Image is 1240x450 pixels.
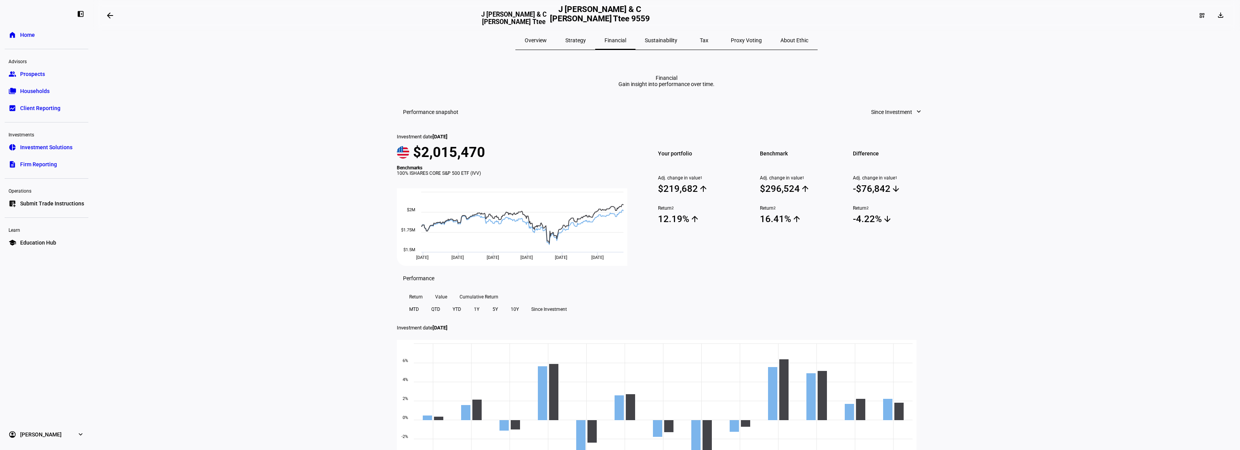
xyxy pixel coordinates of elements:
span: [DATE] [591,255,604,260]
span: Value [435,291,447,303]
button: 10Y [505,303,525,316]
span: [DATE] [487,255,499,260]
button: Since Investment [525,303,573,316]
text: $1.5M [403,247,415,252]
eth-mat-symbol: list_alt_add [9,200,16,207]
div: Learn [5,224,88,235]
span: 1Y [474,303,479,316]
button: Since Investment [863,104,930,120]
sup: 2 [773,205,776,211]
text: $1.75M [401,228,415,233]
span: [DATE] [432,325,448,331]
div: Investments [5,129,88,140]
span: Submit Trade Instructions [20,200,84,207]
span: $2,015,470 [413,144,485,160]
span: YTD [453,303,461,316]
span: 5Y [493,303,498,316]
eth-mat-symbol: description [9,160,16,168]
eth-report-page-title: Financial [397,75,936,87]
span: -$76,842 [853,183,936,195]
span: Tax [700,38,708,43]
span: 12.19% [658,213,741,225]
span: Households [20,87,50,95]
span: Since Investment [531,303,567,316]
mat-icon: arrow_upward [699,184,708,193]
eth-mat-symbol: left_panel_close [77,10,84,18]
span: QTD [431,303,440,316]
div: Financial [618,75,715,81]
span: Sustainability [645,38,677,43]
mat-icon: expand_more [915,108,923,116]
h2: J [PERSON_NAME] & C [PERSON_NAME] Ttee 9559 [549,5,650,26]
span: $296,524 [760,183,843,195]
button: Return [403,291,429,303]
span: Adj. change in value [853,175,936,181]
span: Prospects [20,70,45,78]
span: Return [853,205,936,211]
text: 0% [403,415,408,420]
sup: 2 [672,205,674,211]
div: Advisors [5,55,88,66]
span: Investment Solutions [20,143,72,151]
button: QTD [425,303,446,316]
text: 4% [403,377,408,382]
mat-icon: arrow_upward [801,184,810,193]
button: MTD [403,303,425,316]
text: $2M [407,207,415,212]
sup: 1 [802,175,804,181]
a: homeHome [5,27,88,43]
span: Your portfolio [658,148,741,159]
span: [DATE] [520,255,533,260]
mat-icon: arrow_downward [883,214,892,224]
span: Return [760,205,843,211]
span: [DATE] [451,255,464,260]
span: 10Y [511,303,519,316]
span: Strategy [565,38,586,43]
div: 100% ISHARES CORE S&P 500 ETF (IVV) [397,171,636,176]
button: 5Y [486,303,505,316]
button: YTD [446,303,467,316]
eth-mat-symbol: group [9,70,16,78]
sup: 1 [895,175,897,181]
mat-icon: dashboard_customize [1199,12,1205,19]
eth-mat-symbol: home [9,31,16,39]
text: 6% [403,358,408,363]
span: [DATE] [432,134,448,140]
h3: J [PERSON_NAME] & C [PERSON_NAME] Ttee [479,11,549,26]
button: Value [429,291,453,303]
span: Cumulative Return [460,291,498,303]
span: [PERSON_NAME] [20,431,62,438]
a: descriptionFirm Reporting [5,157,88,172]
a: groupProspects [5,66,88,82]
eth-mat-symbol: folder_copy [9,87,16,95]
button: 1Y [467,303,486,316]
span: Proxy Voting [731,38,762,43]
eth-mat-symbol: account_circle [9,431,16,438]
div: Gain insight into performance over time. [618,81,715,87]
a: folder_copyHouseholds [5,83,88,99]
mat-icon: arrow_upward [690,214,699,224]
span: Adj. change in value [760,175,843,181]
span: Since Investment [871,104,912,120]
div: $219,682 [658,183,698,194]
span: Overview [525,38,547,43]
eth-mat-symbol: bid_landscape [9,104,16,112]
div: Benchmarks [397,165,636,171]
mat-icon: arrow_upward [792,214,801,224]
span: Difference [853,148,936,159]
h3: Performance [403,275,434,281]
p: Investment date [397,325,936,331]
text: 2% [403,396,408,401]
span: [DATE] [416,255,429,260]
span: -4.22% [853,213,936,225]
button: Cumulative Return [453,291,505,303]
sup: 2 [866,205,869,211]
mat-icon: arrow_downward [891,184,901,193]
span: 16.41% [760,213,843,225]
span: About Ethic [780,38,808,43]
span: Financial [604,38,626,43]
span: Adj. change in value [658,175,741,181]
a: bid_landscapeClient Reporting [5,100,88,116]
eth-mat-symbol: expand_more [77,431,84,438]
mat-icon: arrow_backwards [105,11,115,20]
